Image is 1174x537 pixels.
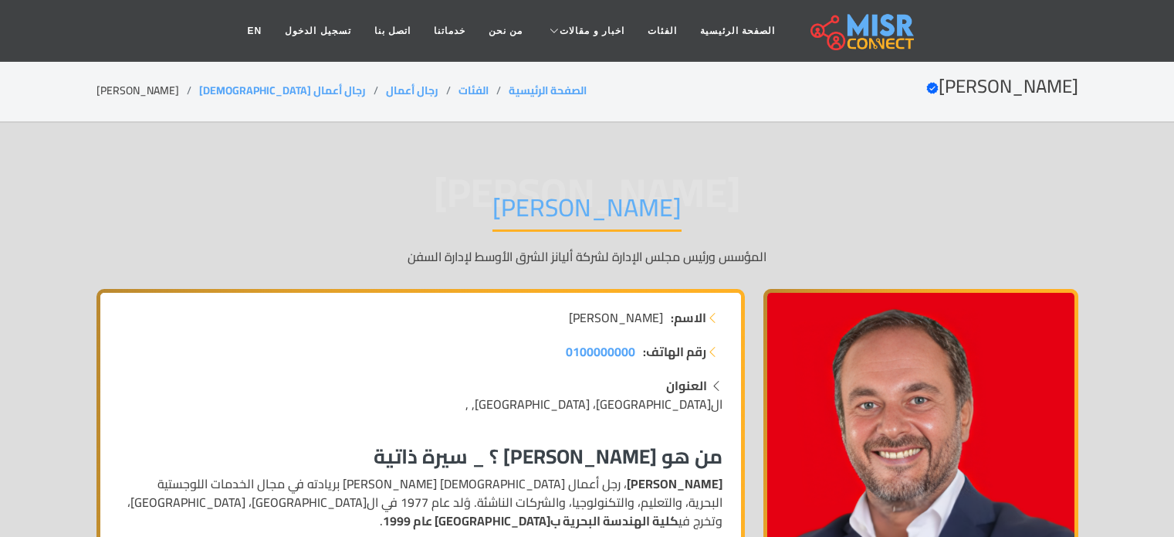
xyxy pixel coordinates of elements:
[236,16,274,46] a: EN
[383,509,678,532] strong: كلية الهندسة البحرية ب[GEOGRAPHIC_DATA] عام 1999
[422,16,477,46] a: خدماتنا
[569,308,663,327] span: [PERSON_NAME]
[666,374,707,397] strong: العنوان
[96,83,199,99] li: [PERSON_NAME]
[458,80,489,100] a: الفئات
[465,393,722,416] span: ال[GEOGRAPHIC_DATA]، [GEOGRAPHIC_DATA], ,
[566,340,635,363] span: 0100000000
[926,76,1078,98] h2: [PERSON_NAME]
[386,80,438,100] a: رجال أعمال
[199,80,366,100] a: رجال أعمال [DEMOGRAPHIC_DATA]
[273,16,362,46] a: تسجيل الدخول
[643,342,706,361] strong: رقم الهاتف:
[671,308,706,327] strong: الاسم:
[492,192,682,232] h1: [PERSON_NAME]
[810,12,914,50] img: main.misr_connect
[688,16,787,46] a: الصفحة الرئيسية
[477,16,534,46] a: من نحن
[636,16,688,46] a: الفئات
[363,16,422,46] a: اتصل بنا
[560,24,624,38] span: اخبار و مقالات
[119,474,722,530] p: ، رجل أعمال [DEMOGRAPHIC_DATA] [PERSON_NAME] بريادته في مجال الخدمات اللوجستية البحرية، والتعليم،...
[96,247,1078,266] p: المؤسس ورئيس مجلس الإدارة لشركة أليانز الشرق الأوسط لإدارة السفن
[534,16,636,46] a: اخبار و مقالات
[627,472,722,495] strong: [PERSON_NAME]
[926,82,939,94] svg: Verified account
[509,80,587,100] a: الصفحة الرئيسية
[566,342,635,361] a: 0100000000
[119,444,722,468] h3: من هو [PERSON_NAME] ؟ _ سيرة ذاتية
